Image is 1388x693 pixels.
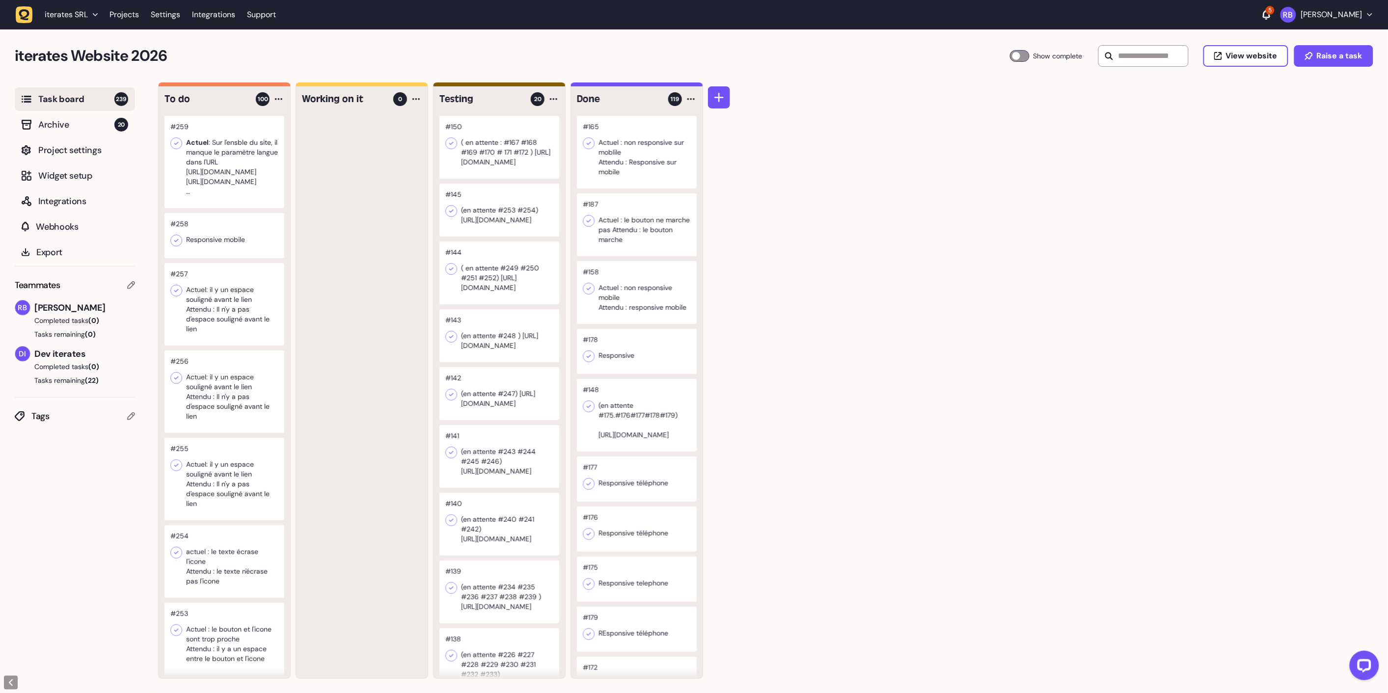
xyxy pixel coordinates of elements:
[31,409,127,423] span: Tags
[15,346,30,361] img: Dev iterates
[114,118,128,132] span: 20
[15,87,135,111] button: Task board239
[192,6,235,24] a: Integrations
[1301,10,1362,20] p: [PERSON_NAME]
[534,95,542,104] span: 20
[15,215,135,239] button: Webhooks
[85,330,96,339] span: (0)
[302,92,386,106] h4: Working on it
[398,95,402,104] span: 0
[34,301,135,315] span: [PERSON_NAME]
[15,138,135,162] button: Project settings
[88,316,99,325] span: (0)
[1034,50,1083,62] span: Show complete
[1266,6,1275,15] div: 5
[577,92,661,106] h4: Done
[1280,7,1296,23] img: Rodolphe Balay
[15,113,135,136] button: Archive20
[36,245,128,259] span: Export
[34,347,135,361] span: Dev iterates
[15,189,135,213] button: Integrations
[15,240,135,264] button: Export
[671,95,680,104] span: 119
[38,169,128,183] span: Widget setup
[15,375,135,385] button: Tasks remaining(22)
[88,362,99,371] span: (0)
[258,95,268,104] span: 100
[439,92,524,106] h4: Testing
[15,44,1010,68] h2: iterates Website 2026
[38,143,128,157] span: Project settings
[164,92,249,106] h4: To do
[1280,7,1372,23] button: [PERSON_NAME]
[151,6,180,24] a: Settings
[109,6,139,24] a: Projects
[114,92,128,106] span: 239
[38,194,128,208] span: Integrations
[15,362,127,372] button: Completed tasks(0)
[15,316,127,325] button: Completed tasks(0)
[45,10,88,20] span: iterates SRL
[1226,52,1278,60] span: View website
[38,92,114,106] span: Task board
[16,6,104,24] button: iterates SRL
[15,329,135,339] button: Tasks remaining(0)
[1317,52,1362,60] span: Raise a task
[85,376,99,385] span: (22)
[15,278,60,292] span: Teammates
[38,118,114,132] span: Archive
[1294,45,1373,67] button: Raise a task
[1203,45,1288,67] button: View website
[15,300,30,315] img: Rodolphe Balay
[36,220,128,234] span: Webhooks
[247,10,276,20] a: Support
[1342,647,1383,688] iframe: LiveChat chat widget
[15,164,135,187] button: Widget setup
